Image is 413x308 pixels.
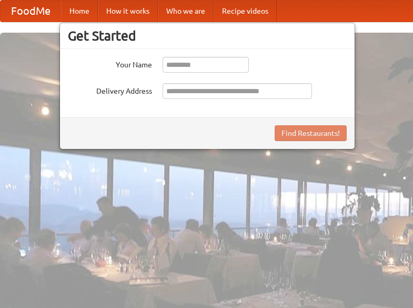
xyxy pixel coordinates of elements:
[158,1,214,22] a: Who we are
[68,28,347,44] h3: Get Started
[98,1,158,22] a: How it works
[68,57,152,70] label: Your Name
[275,125,347,141] button: Find Restaurants!
[214,1,277,22] a: Recipe videos
[61,1,98,22] a: Home
[68,83,152,96] label: Delivery Address
[1,1,61,22] a: FoodMe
